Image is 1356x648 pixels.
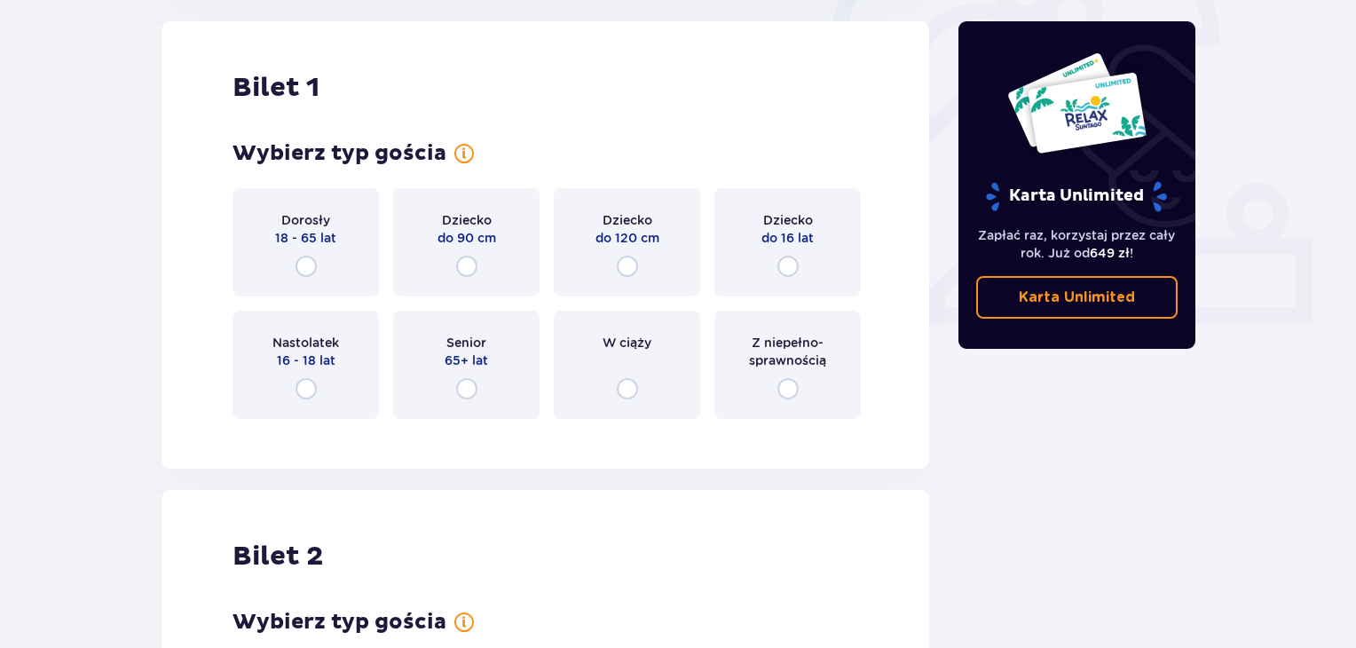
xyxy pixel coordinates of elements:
span: 649 zł [1090,246,1130,260]
p: 18 - 65 lat [275,229,336,247]
p: Dziecko [763,211,813,229]
p: Wybierz typ gościa [233,140,446,167]
p: Nastolatek [272,334,339,352]
p: Senior [446,334,486,352]
p: W ciąży [603,334,651,352]
p: Z niepełno­sprawnością [730,334,845,369]
p: Bilet 1 [233,71,319,105]
p: 65+ lat [445,352,488,369]
p: do 16 lat [761,229,814,247]
p: Wybierz typ gościa [233,609,446,636]
p: 16 - 18 lat [277,352,335,369]
p: Dorosły [281,211,330,229]
p: Dziecko [442,211,492,229]
p: Bilet 2 [233,540,323,573]
p: do 120 cm [595,229,659,247]
p: Zapłać raz, korzystaj przez cały rok. Już od ! [976,226,1179,262]
p: do 90 cm [438,229,496,247]
p: Dziecko [603,211,652,229]
p: Karta Unlimited [984,181,1169,212]
a: Karta Unlimited [976,276,1179,319]
p: Karta Unlimited [1019,288,1135,307]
